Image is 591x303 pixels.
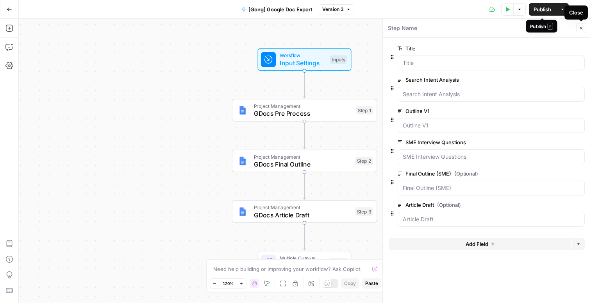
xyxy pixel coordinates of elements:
[362,278,381,289] button: Paste
[403,184,580,192] input: Final Outline (SME)
[232,200,377,223] div: Project ManagementGDocs Article DraftStep 3
[398,170,541,177] label: Final Outline (SME)
[254,204,352,211] span: Project Management
[365,280,378,287] span: Paste
[232,251,377,274] div: Multiple OutputsFormat JSONStep 4
[223,280,234,287] span: 120%
[466,240,488,248] span: Add Field
[330,56,347,64] div: Inputs
[356,106,373,115] div: Step 1
[232,48,377,71] div: WorkflowInput SettingsInputs
[389,238,571,250] button: Add Field
[254,102,352,110] span: Project Management
[398,138,541,146] label: SME Interview Questions
[530,23,554,30] div: Publish
[398,45,541,52] label: Title
[398,201,541,209] label: Article Draft
[232,99,377,122] div: Project ManagementGDocs Pre ProcessStep 1
[329,258,347,267] div: Step 4
[322,6,344,13] span: Version 3
[280,254,325,262] span: Multiple Outputs
[254,210,352,220] span: GDocs Article Draft
[529,3,556,16] button: Publish
[254,109,352,118] span: GDocs Pre Process
[303,223,306,250] g: Edge from step_3 to step_4
[403,153,580,161] input: SME Interview Questions
[403,90,580,98] input: Search Intent Analysis
[398,76,541,84] label: Search Intent Analysis
[319,4,354,14] button: Version 3
[355,207,373,216] div: Step 3
[344,280,356,287] span: Copy
[238,207,247,216] img: Instagram%20post%20-%201%201.png
[341,278,359,289] button: Copy
[254,160,352,169] span: GDocs Final Outline
[303,172,306,199] g: Edge from step_2 to step_3
[238,156,247,166] img: Instagram%20post%20-%201%201.png
[303,122,306,149] g: Edge from step_1 to step_2
[403,215,580,223] input: Article Draft
[280,52,326,59] span: Workflow
[303,71,306,98] g: Edge from start to step_1
[238,106,247,115] img: Instagram%20post%20-%201%201.png
[254,153,352,160] span: Project Management
[237,3,317,16] button: [Gong] Google Doc Export
[454,170,478,177] span: (Optional)
[403,59,580,67] input: Title
[437,201,461,209] span: (Optional)
[248,5,312,13] span: [Gong] Google Doc Export
[534,5,551,13] span: Publish
[355,157,373,165] div: Step 2
[403,122,580,129] input: Outline V1
[232,150,377,172] div: Project ManagementGDocs Final OutlineStep 2
[548,23,553,30] span: P
[398,107,541,115] label: Outline V1
[280,58,326,68] span: Input Settings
